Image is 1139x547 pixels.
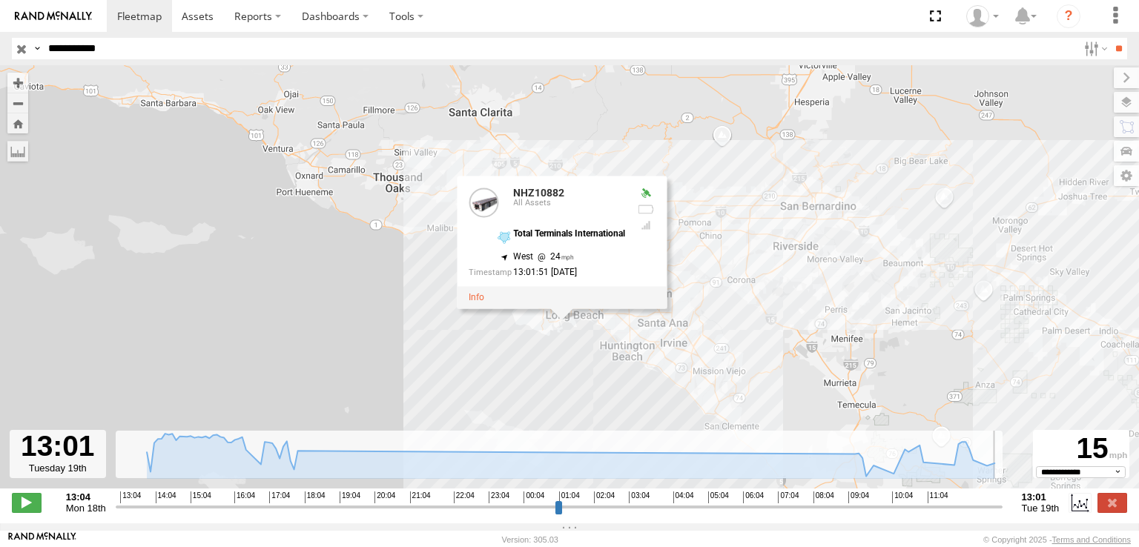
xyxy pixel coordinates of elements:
[813,491,834,503] span: 08:04
[673,491,694,503] span: 04:04
[594,491,615,503] span: 02:04
[7,93,28,113] button: Zoom out
[1114,165,1139,186] label: Map Settings
[637,188,655,199] div: Valid GPS Fix
[513,251,533,262] span: West
[12,493,42,512] label: Play/Stop
[637,204,655,216] div: No battery health information received from this device.
[778,491,799,503] span: 07:04
[120,491,141,503] span: 13:04
[469,188,498,217] a: View Asset Details
[8,532,76,547] a: Visit our Website
[489,491,509,503] span: 23:04
[559,491,580,503] span: 01:04
[513,199,625,208] div: All Assets
[1052,535,1131,544] a: Terms and Conditions
[469,293,484,303] a: View Asset Details
[637,219,655,231] div: Last Event GSM Signal Strength
[1022,503,1060,514] span: Tue 19th Aug 2025
[15,11,92,21] img: rand-logo.svg
[524,491,544,503] span: 00:04
[961,5,1004,27] div: Zulema McIntosch
[928,491,948,503] span: 11:04
[454,491,475,503] span: 22:04
[533,251,574,262] span: 24
[7,73,28,93] button: Zoom in
[513,187,564,199] a: NHZ10882
[234,491,255,503] span: 16:04
[1022,491,1060,503] strong: 13:01
[66,503,106,514] span: Mon 18th Aug 2025
[1057,4,1080,28] i: ?
[469,268,625,278] div: Date/time of location update
[708,491,729,503] span: 05:04
[629,491,650,503] span: 03:04
[410,491,431,503] span: 21:04
[305,491,326,503] span: 18:04
[340,491,360,503] span: 19:04
[502,535,558,544] div: Version: 305.03
[31,38,43,59] label: Search Query
[191,491,211,503] span: 15:04
[7,141,28,162] label: Measure
[513,229,625,239] div: Total Terminals International
[1097,493,1127,512] label: Close
[848,491,869,503] span: 09:04
[156,491,176,503] span: 14:04
[66,491,106,503] strong: 13:04
[1078,38,1110,59] label: Search Filter Options
[374,491,395,503] span: 20:04
[743,491,764,503] span: 06:04
[983,535,1131,544] div: © Copyright 2025 -
[269,491,290,503] span: 17:04
[7,113,28,133] button: Zoom Home
[892,491,913,503] span: 10:04
[1035,432,1127,466] div: 15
